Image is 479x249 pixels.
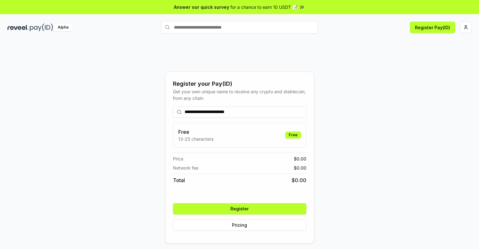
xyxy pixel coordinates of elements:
[410,22,455,33] button: Register Pay(ID)
[285,132,301,138] div: Free
[178,128,213,136] h3: Free
[173,155,183,162] span: Price
[173,165,198,171] span: Network fee
[173,203,306,214] button: Register
[173,219,306,231] button: Pricing
[178,136,213,142] p: 13-25 characters
[173,79,306,88] div: Register your Pay(ID)
[54,24,72,31] div: Alpha
[173,176,185,184] span: Total
[294,165,306,171] span: $ 0.00
[292,176,306,184] span: $ 0.00
[30,24,53,31] img: pay_id
[173,88,306,101] div: Get your own unique name to receive any crypto and stablecoin, from any chain
[8,24,29,31] img: reveel_dark
[174,4,229,10] span: Answer our quick survey
[294,155,306,162] span: $ 0.00
[230,4,298,10] span: for a chance to earn 10 USDT 📝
